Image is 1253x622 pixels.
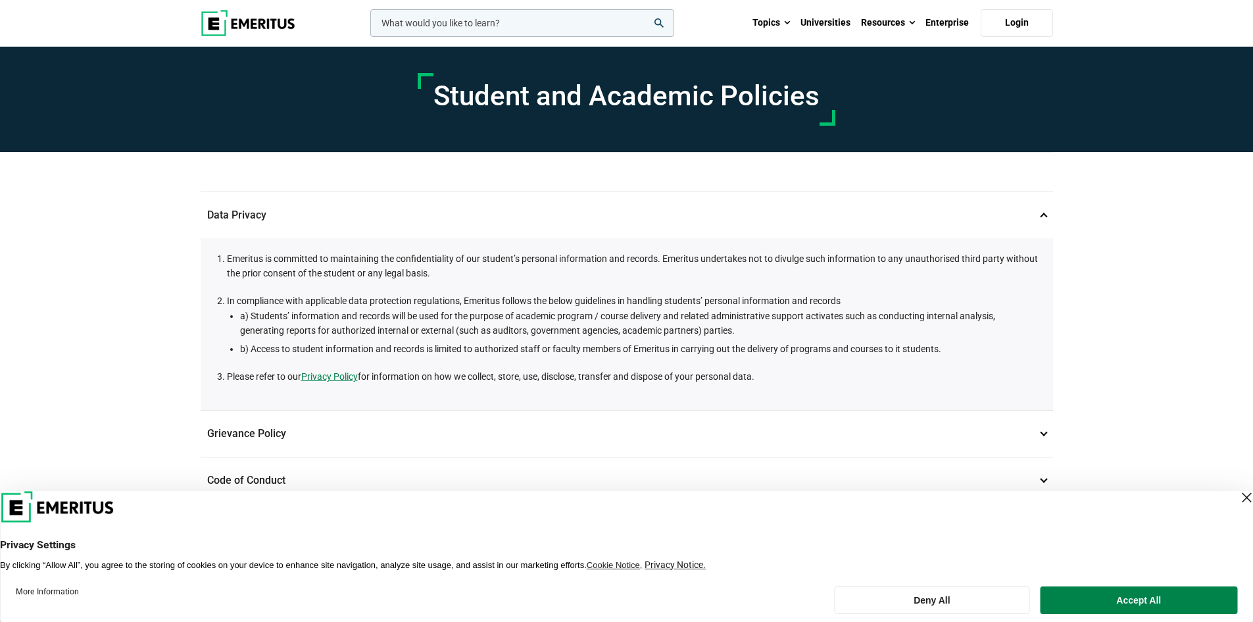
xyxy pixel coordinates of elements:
[201,457,1053,504] p: Code of Conduct
[301,369,358,384] a: Privacy Policy
[981,9,1053,37] a: Login
[240,342,1040,356] li: b) Access to student information and records is limited to authorized staff or faculty members of...
[201,192,1053,238] p: Data Privacy
[201,411,1053,457] p: Grievance Policy
[227,369,1040,384] li: Please refer to our for information on how we collect, store, use, disclose, transfer and dispose...
[433,80,820,113] h1: Student and Academic Policies
[240,309,1040,338] li: a) Students’ information and records will be used for the purpose of academic program / course de...
[227,294,1040,356] li: In compliance with applicable data protection regulations, Emeritus follows the below guidelines ...
[227,251,1040,281] li: Emeritus is committed to maintaining the confidentiality of our student’s personal information an...
[370,9,674,37] input: woocommerce-product-search-field-0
